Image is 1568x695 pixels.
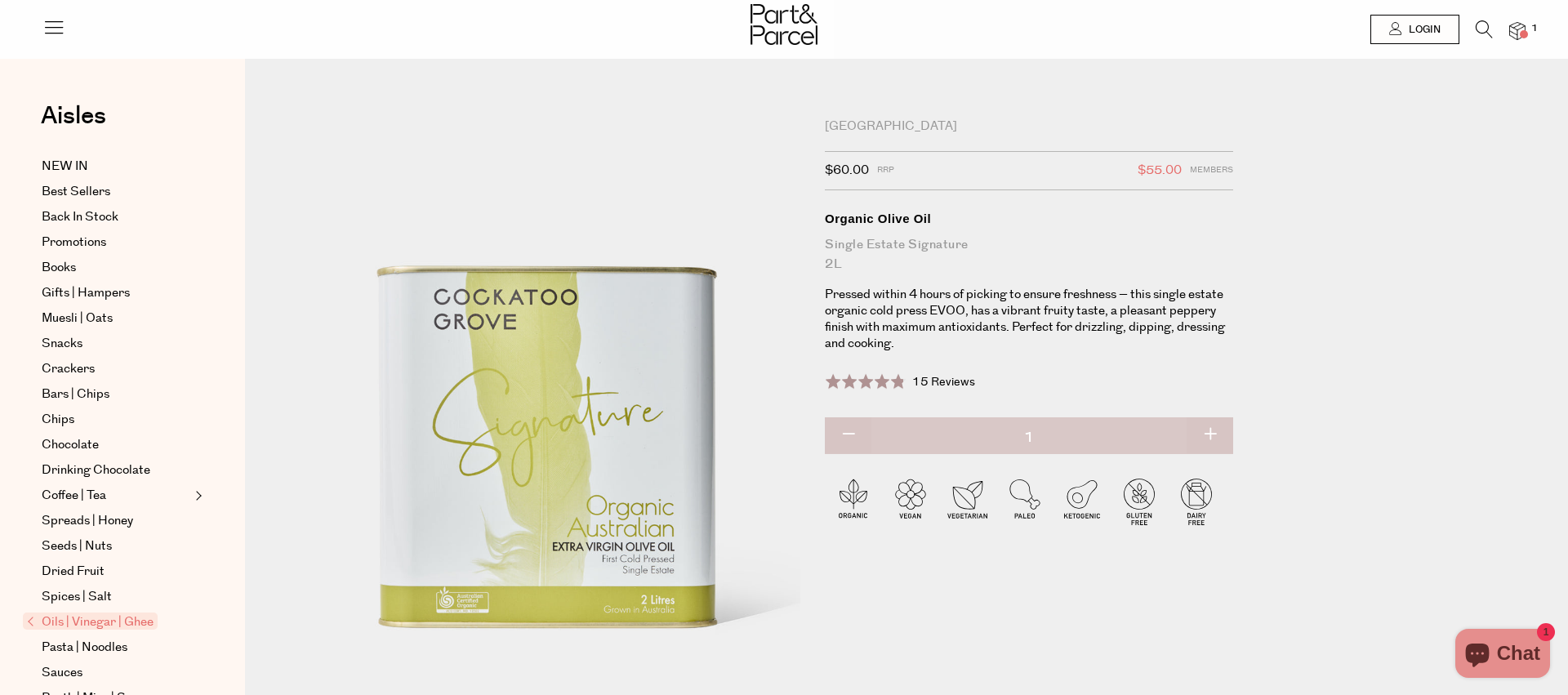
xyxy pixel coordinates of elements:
[42,562,105,581] span: Dried Fruit
[42,410,190,430] a: Chips
[42,385,109,404] span: Bars | Chips
[42,309,113,328] span: Muesli | Oats
[42,359,95,379] span: Crackers
[42,537,112,556] span: Seeds | Nuts
[996,473,1053,530] img: P_P-ICONS-Live_Bec_V11_Paleo.svg
[42,537,190,556] a: Seeds | Nuts
[912,374,975,390] span: 15 Reviews
[1527,21,1542,36] span: 1
[751,4,817,45] img: Part&Parcel
[42,157,88,176] span: NEW IN
[825,287,1233,352] p: Pressed within 4 hours of picking to ensure freshness – this single estate organic cold press EVO...
[42,410,74,430] span: Chips
[41,98,106,134] span: Aisles
[42,233,106,252] span: Promotions
[42,663,82,683] span: Sauces
[42,309,190,328] a: Muesli | Oats
[1053,473,1111,530] img: P_P-ICONS-Live_Bec_V11_Ketogenic.svg
[1111,473,1168,530] img: P_P-ICONS-Live_Bec_V11_Gluten_Free.svg
[191,486,203,506] button: Expand/Collapse Coffee | Tea
[42,511,190,531] a: Spreads | Honey
[42,258,190,278] a: Books
[42,486,106,506] span: Coffee | Tea
[41,104,106,145] a: Aisles
[1370,15,1459,44] a: Login
[42,385,190,404] a: Bars | Chips
[42,562,190,581] a: Dried Fruit
[825,211,1233,227] div: Organic Olive Oil
[42,283,190,303] a: Gifts | Hampers
[42,587,190,607] a: Spices | Salt
[42,182,110,202] span: Best Sellers
[42,663,190,683] a: Sauces
[939,473,996,530] img: P_P-ICONS-Live_Bec_V11_Vegetarian.svg
[825,417,1233,458] input: QTY Organic Olive Oil
[42,182,190,202] a: Best Sellers
[42,461,150,480] span: Drinking Chocolate
[42,435,190,455] a: Chocolate
[42,587,112,607] span: Spices | Salt
[42,207,190,227] a: Back In Stock
[42,486,190,506] a: Coffee | Tea
[42,233,190,252] a: Promotions
[1509,22,1526,39] a: 1
[42,359,190,379] a: Crackers
[825,118,1233,135] div: [GEOGRAPHIC_DATA]
[42,511,133,531] span: Spreads | Honey
[42,334,190,354] a: Snacks
[1190,160,1233,181] span: Members
[42,638,190,657] a: Pasta | Noodles
[42,461,190,480] a: Drinking Chocolate
[42,638,127,657] span: Pasta | Noodles
[1138,160,1182,181] span: $55.00
[27,613,190,632] a: Oils | Vinegar | Ghee
[825,235,1233,274] div: Single Estate Signature 2L
[23,613,158,630] span: Oils | Vinegar | Ghee
[825,160,869,181] span: $60.00
[1405,23,1441,37] span: Login
[42,435,99,455] span: Chocolate
[42,157,190,176] a: NEW IN
[42,207,118,227] span: Back In Stock
[42,258,76,278] span: Books
[825,473,882,530] img: P_P-ICONS-Live_Bec_V11_Organic.svg
[1168,473,1225,530] img: P_P-ICONS-Live_Bec_V11_Dairy_Free.svg
[1450,629,1555,682] inbox-online-store-chat: Shopify online store chat
[42,283,130,303] span: Gifts | Hampers
[877,160,894,181] span: RRP
[882,473,939,530] img: P_P-ICONS-Live_Bec_V11_Vegan.svg
[42,334,82,354] span: Snacks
